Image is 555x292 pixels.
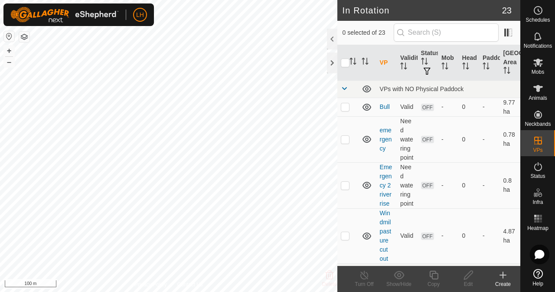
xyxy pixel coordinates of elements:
[500,98,520,116] td: 9.77 ha
[479,98,499,116] td: -
[397,116,417,162] td: Need watering point
[459,45,479,81] th: Head
[4,31,14,42] button: Reset Map
[397,98,417,116] td: Valid
[362,59,369,66] p-sorticon: Activate to sort
[397,162,417,208] td: Need watering point
[530,174,545,179] span: Status
[19,32,29,42] button: Map Layers
[524,43,552,49] span: Notifications
[441,64,448,71] p-sorticon: Activate to sort
[462,64,469,71] p-sorticon: Activate to sort
[479,116,499,162] td: -
[382,280,416,288] div: Show/Hide
[500,45,520,81] th: [GEOGRAPHIC_DATA] Area
[136,10,144,20] span: LH
[421,233,434,240] span: OFF
[500,162,520,208] td: 0.8 ha
[343,5,502,16] h2: In Rotation
[479,208,499,263] td: -
[479,162,499,208] td: -
[380,127,392,152] a: emergency
[380,210,391,262] a: Windmil pasture cut out
[533,148,542,153] span: VPs
[380,85,517,92] div: VPs with NO Physical Paddock
[503,68,510,75] p-sorticon: Activate to sort
[4,46,14,56] button: +
[483,64,490,71] p-sorticon: Activate to sort
[441,181,455,190] div: -
[526,17,550,23] span: Schedules
[418,45,438,81] th: Status
[380,164,392,207] a: Emergency 2 river rise
[421,104,434,111] span: OFF
[400,64,407,71] p-sorticon: Activate to sort
[416,280,451,288] div: Copy
[10,7,119,23] img: Gallagher Logo
[486,280,520,288] div: Create
[527,226,548,231] span: Heatmap
[521,266,555,290] a: Help
[441,102,455,112] div: -
[459,208,479,263] td: 0
[376,45,397,81] th: VP
[529,95,547,101] span: Animals
[441,231,455,240] div: -
[397,45,417,81] th: Validity
[532,200,543,205] span: Infra
[134,281,167,289] a: Privacy Policy
[459,116,479,162] td: 0
[347,280,382,288] div: Turn Off
[343,28,394,37] span: 0 selected of 23
[421,182,434,189] span: OFF
[4,57,14,67] button: –
[441,135,455,144] div: -
[500,208,520,263] td: 4.87 ha
[380,103,390,110] a: Bull
[459,162,479,208] td: 0
[451,280,486,288] div: Edit
[438,45,458,81] th: Mob
[177,281,202,289] a: Contact Us
[532,69,544,75] span: Mobs
[421,136,434,143] span: OFF
[421,59,428,66] p-sorticon: Activate to sort
[532,281,543,286] span: Help
[349,59,356,66] p-sorticon: Activate to sort
[502,4,512,17] span: 23
[459,98,479,116] td: 0
[397,208,417,263] td: Valid
[525,121,551,127] span: Neckbands
[500,116,520,162] td: 0.78 ha
[394,23,499,42] input: Search (S)
[479,45,499,81] th: Paddock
